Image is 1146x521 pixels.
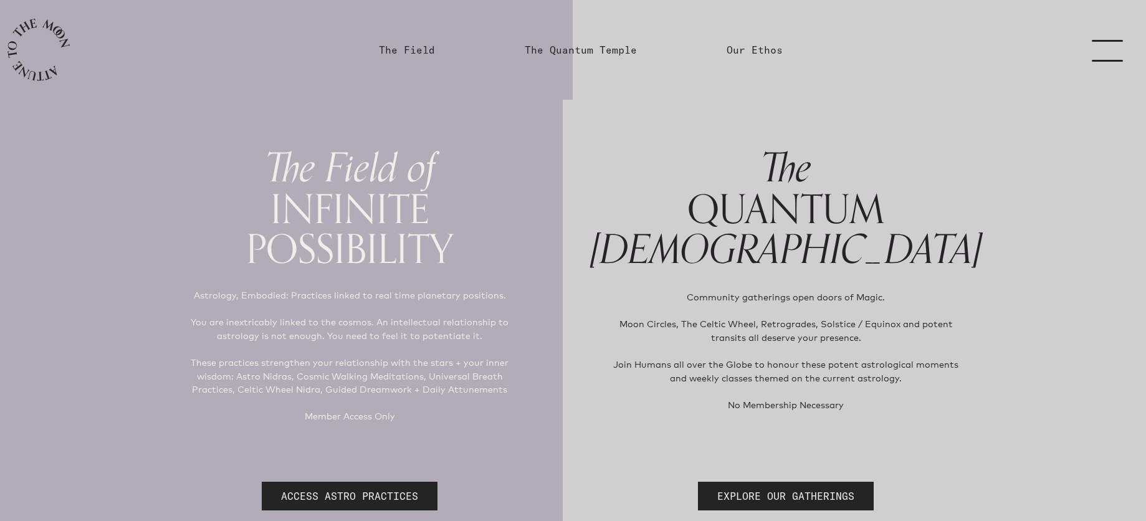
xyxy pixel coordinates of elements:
p: Astrology, Embodied: Practices linked to real time planetary positions. You are inextricably link... [184,289,515,423]
span: [DEMOGRAPHIC_DATA] [590,217,982,283]
a: EXPLORE OUR GATHERINGS [698,482,874,510]
a: The Field [379,42,435,57]
p: Community gatherings open doors of Magic. Moon Circles, The Celtic Wheel, Retrogrades, Solstice /... [610,290,962,411]
span: The Field of [265,136,435,201]
a: Our Ethos [727,42,783,57]
a: The Quantum Temple [525,42,637,57]
h1: INFINITE POSSIBILITY [165,147,535,269]
span: The [761,136,811,201]
a: ACCESS ASTRO PRACTICES [262,482,437,510]
h1: QUANTUM [590,147,982,270]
